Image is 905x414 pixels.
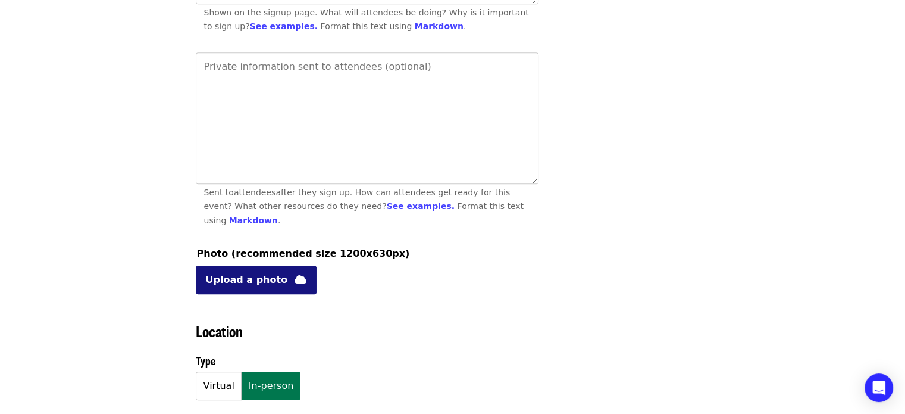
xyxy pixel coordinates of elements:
a: Markdown [415,21,464,31]
div: Format this text using . [321,21,466,31]
a: Markdown [229,216,278,225]
div: Format this text using . [204,201,524,225]
textarea: Private information sent to attendees (optional) [196,53,538,183]
span: Photo (recommended size 1200x630px) [197,248,410,259]
a: See examples. [250,21,318,31]
i: cloud icon [295,274,306,285]
a: See examples. [387,201,455,211]
span: Type [196,353,215,368]
span: Upload a photo [206,273,288,287]
div: Sent to attendees after they sign up. How can attendees get ready for this event? What other reso... [204,186,530,228]
div: Shown on the signup page. What will attendees be doing? Why is it important to sign up? [204,6,530,33]
div: Open Intercom Messenger [865,373,893,402]
button: In-person [241,372,300,400]
span: In-person [249,378,293,394]
span: Location [196,320,243,341]
button: Upload a photo [196,266,317,294]
span: Virtual [203,378,234,394]
button: Virtual [196,372,242,400]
